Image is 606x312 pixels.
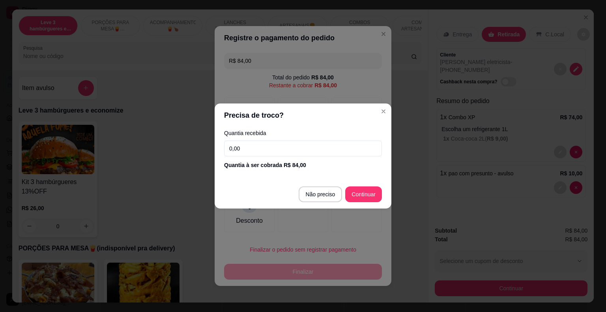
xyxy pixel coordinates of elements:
label: Quantia recebida [224,130,382,136]
div: Quantia à ser cobrada R$ 84,00 [224,161,382,169]
button: Não preciso [299,186,342,202]
button: Close [377,105,390,118]
header: Precisa de troco? [215,103,391,127]
button: Continuar [345,186,382,202]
